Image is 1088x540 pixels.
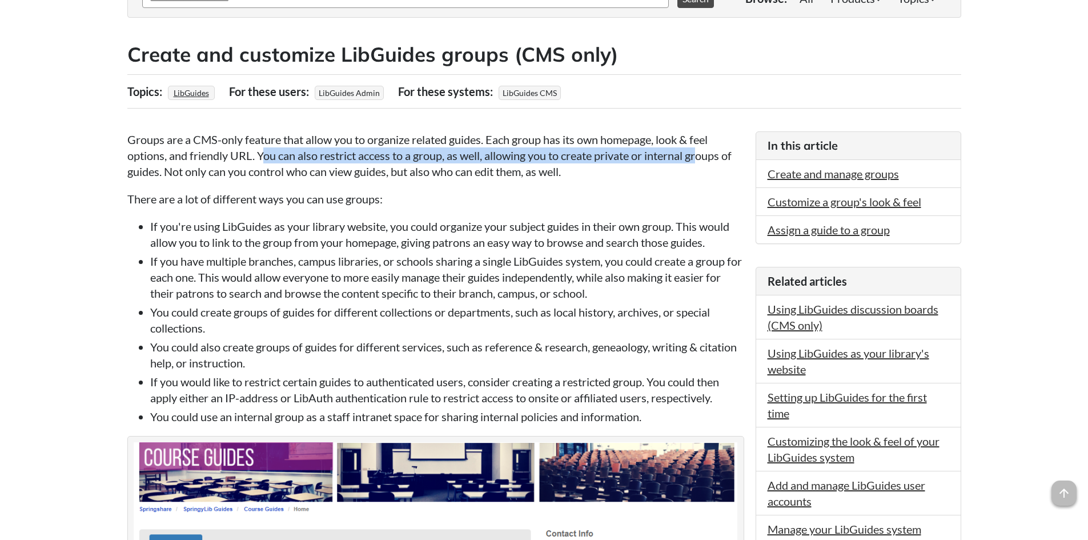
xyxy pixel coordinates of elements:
[768,302,938,332] a: Using LibGuides discussion boards (CMS only)
[768,195,921,209] a: Customize a group's look & feel
[172,85,211,101] a: LibGuides
[127,131,744,179] p: Groups are a CMS-only feature that allow you to organize related guides. Each group has its own h...
[127,81,165,102] div: Topics:
[1051,482,1077,495] a: arrow_upward
[150,409,744,425] li: You could use an internal group as a staff intranet space for sharing internal policies and infor...
[768,138,949,154] h3: In this article
[768,274,847,288] span: Related articles
[768,346,929,376] a: Using LibGuides as your library's website
[398,81,496,102] div: For these systems:
[315,86,384,100] span: LibGuides Admin
[768,167,899,181] a: Create and manage groups
[1051,481,1077,506] span: arrow_upward
[768,390,927,420] a: Setting up LibGuides for the first time
[150,304,744,336] li: You could create groups of guides for different collections or departments, such as local history...
[768,223,890,237] a: Assign a guide to a group
[150,218,744,250] li: If you're using LibGuides as your library website, you could organize your subject guides in thei...
[229,81,312,102] div: For these users:
[768,478,925,508] a: Add and manage LibGuides user accounts
[150,253,744,301] li: If you have multiple branches, campus libraries, or schools sharing a single LibGuides system, yo...
[768,434,940,464] a: Customizing the look & feel of your LibGuides system
[127,191,744,207] p: There are a lot of different ways you can use groups:
[499,86,561,100] span: LibGuides CMS
[150,374,744,406] li: If you would like to restrict certain guides to authenticated users, consider creating a restrict...
[150,339,744,371] li: You could also create groups of guides for different services, such as reference & research, gene...
[127,41,961,69] h2: Create and customize LibGuides groups (CMS only)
